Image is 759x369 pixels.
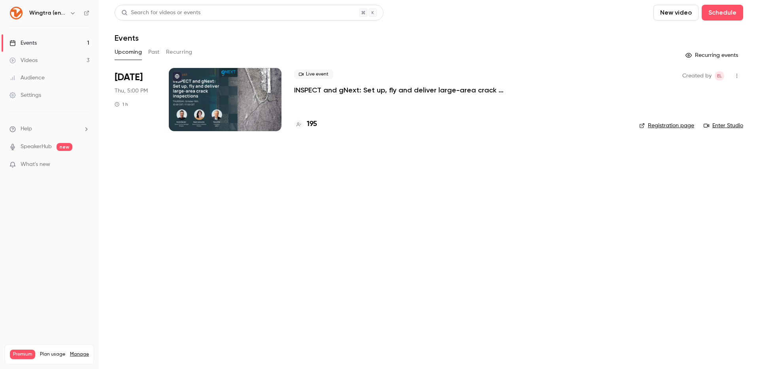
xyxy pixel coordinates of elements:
[40,351,65,358] span: Plan usage
[717,71,722,81] span: EL
[294,85,531,95] a: INSPECT and gNext: Set up, fly and deliver large-area crack inspections in a few clicks
[682,71,712,81] span: Created by
[715,71,724,81] span: Emily Loosli
[10,7,23,19] img: Wingtra (english)
[115,71,143,84] span: [DATE]
[704,122,743,130] a: Enter Studio
[10,350,35,359] span: Premium
[9,74,45,82] div: Audience
[682,49,743,62] button: Recurring events
[115,68,156,131] div: Oct 16 Thu, 5:00 PM (Europe/Zurich)
[115,101,128,107] div: 1 h
[148,46,160,58] button: Past
[166,46,193,58] button: Recurring
[121,9,200,17] div: Search for videos or events
[115,33,139,43] h1: Events
[294,119,317,130] a: 195
[57,143,72,151] span: new
[9,39,37,47] div: Events
[702,5,743,21] button: Schedule
[294,70,333,79] span: Live event
[21,143,52,151] a: SpeakerHub
[307,119,317,130] h4: 195
[115,87,148,95] span: Thu, 5:00 PM
[9,56,38,64] div: Videos
[21,160,50,169] span: What's new
[9,91,41,99] div: Settings
[639,122,694,130] a: Registration page
[653,5,699,21] button: New video
[70,351,89,358] a: Manage
[9,125,89,133] li: help-dropdown-opener
[29,9,66,17] h6: Wingtra (english)
[115,46,142,58] button: Upcoming
[21,125,32,133] span: Help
